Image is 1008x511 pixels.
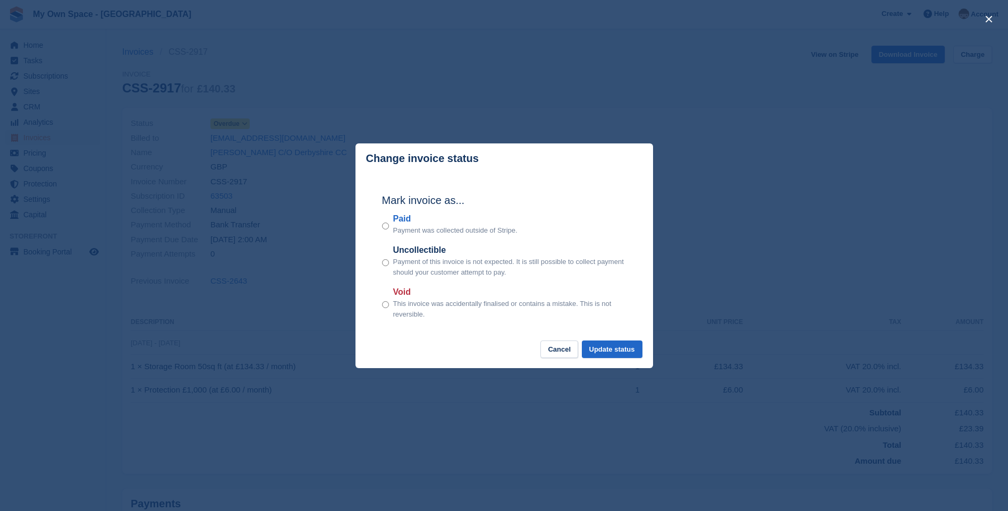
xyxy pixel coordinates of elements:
button: close [980,11,997,28]
label: Void [393,286,626,299]
p: This invoice was accidentally finalised or contains a mistake. This is not reversible. [393,299,626,319]
button: Cancel [540,340,578,358]
label: Uncollectible [393,244,626,257]
button: Update status [582,340,642,358]
p: Payment of this invoice is not expected. It is still possible to collect payment should your cust... [393,257,626,277]
h2: Mark invoice as... [382,192,626,208]
p: Payment was collected outside of Stripe. [393,225,518,236]
label: Paid [393,212,518,225]
p: Change invoice status [366,152,479,165]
